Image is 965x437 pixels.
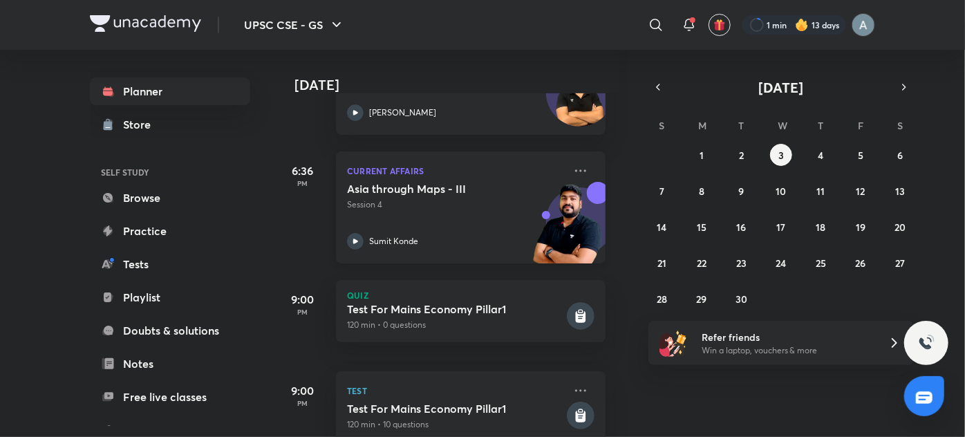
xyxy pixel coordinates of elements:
button: September 30, 2025 [731,288,753,310]
button: September 14, 2025 [651,216,673,238]
button: [DATE] [668,77,894,97]
abbr: September 6, 2025 [897,149,903,162]
button: September 1, 2025 [691,144,713,166]
abbr: September 7, 2025 [659,185,664,198]
p: PM [275,308,330,316]
abbr: September 11, 2025 [816,185,825,198]
abbr: September 20, 2025 [894,221,906,234]
p: 120 min • 0 questions [347,319,564,331]
span: [DATE] [759,78,804,97]
abbr: September 15, 2025 [697,221,706,234]
h4: [DATE] [294,77,619,93]
a: Store [90,111,250,138]
h5: 9:00 [275,382,330,399]
h5: Asia through Maps - III [347,182,519,196]
p: Win a laptop, vouchers & more [702,344,872,357]
abbr: Thursday [818,119,823,132]
button: September 21, 2025 [651,252,673,274]
abbr: Tuesday [739,119,744,132]
abbr: September 28, 2025 [657,292,667,306]
button: September 19, 2025 [850,216,872,238]
a: Doubts & solutions [90,317,250,344]
abbr: September 29, 2025 [697,292,707,306]
abbr: September 10, 2025 [776,185,786,198]
button: September 29, 2025 [691,288,713,310]
abbr: September 30, 2025 [736,292,747,306]
p: [PERSON_NAME] [369,106,436,119]
a: Tests [90,250,250,278]
button: September 28, 2025 [651,288,673,310]
button: September 24, 2025 [770,252,792,274]
p: PM [275,179,330,187]
p: Current Affairs [347,162,564,179]
button: September 10, 2025 [770,180,792,202]
abbr: September 12, 2025 [856,185,865,198]
abbr: September 5, 2025 [858,149,863,162]
abbr: September 24, 2025 [776,257,786,270]
button: September 6, 2025 [889,144,911,166]
img: referral [659,329,687,357]
button: September 25, 2025 [809,252,832,274]
p: PM [275,399,330,407]
h6: Refer friends [702,330,872,344]
a: Notes [90,350,250,378]
button: September 7, 2025 [651,180,673,202]
button: September 23, 2025 [731,252,753,274]
abbr: September 4, 2025 [818,149,823,162]
h5: 6:36 [275,162,330,179]
button: UPSC CSE - GS [236,11,353,39]
img: Avatar [547,66,613,133]
p: Quiz [347,291,594,299]
p: Sumit Konde [369,235,418,248]
abbr: September 8, 2025 [699,185,704,198]
abbr: September 21, 2025 [657,257,666,270]
p: Session 4 [347,198,564,211]
a: Practice [90,217,250,245]
abbr: September 19, 2025 [856,221,865,234]
abbr: September 22, 2025 [697,257,706,270]
button: September 4, 2025 [809,144,832,166]
button: September 9, 2025 [731,180,753,202]
button: September 15, 2025 [691,216,713,238]
abbr: September 9, 2025 [739,185,744,198]
div: Store [123,116,159,133]
button: September 22, 2025 [691,252,713,274]
button: September 11, 2025 [809,180,832,202]
a: Browse [90,184,250,212]
abbr: September 18, 2025 [816,221,825,234]
button: September 12, 2025 [850,180,872,202]
abbr: September 26, 2025 [855,257,865,270]
img: streak [795,18,809,32]
button: September 17, 2025 [770,216,792,238]
button: September 8, 2025 [691,180,713,202]
img: Company Logo [90,15,201,32]
button: avatar [709,14,731,36]
a: Company Logo [90,15,201,35]
p: Test [347,382,564,399]
abbr: September 16, 2025 [737,221,747,234]
abbr: September 23, 2025 [736,257,747,270]
a: Playlist [90,283,250,311]
abbr: September 17, 2025 [776,221,785,234]
button: September 13, 2025 [889,180,911,202]
h6: SELF STUDY [90,160,250,184]
abbr: September 1, 2025 [700,149,704,162]
h5: Test For Mains Economy Pillar1 [347,402,564,416]
button: September 2, 2025 [731,144,753,166]
p: 120 min • 10 questions [347,418,564,431]
abbr: Friday [858,119,863,132]
button: September 16, 2025 [731,216,753,238]
img: unacademy [530,182,606,277]
abbr: September 13, 2025 [895,185,905,198]
abbr: Monday [698,119,706,132]
button: September 3, 2025 [770,144,792,166]
button: September 5, 2025 [850,144,872,166]
h5: 9:00 [275,291,330,308]
abbr: Sunday [659,119,665,132]
abbr: Saturday [897,119,903,132]
abbr: Wednesday [778,119,787,132]
h5: Test For Mains Economy Pillar1 [347,302,564,316]
abbr: September 25, 2025 [816,257,826,270]
abbr: September 27, 2025 [895,257,905,270]
a: Free live classes [90,383,250,411]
